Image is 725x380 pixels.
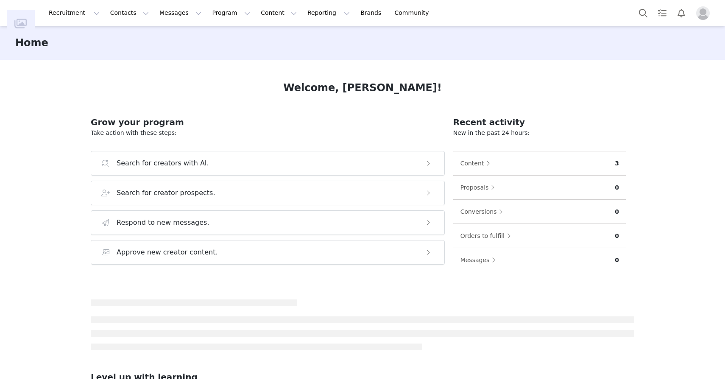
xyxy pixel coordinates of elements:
[653,3,672,22] a: Tasks
[117,188,215,198] h3: Search for creator prospects.
[117,247,218,257] h3: Approve new creator content.
[91,181,445,205] button: Search for creator prospects.
[91,240,445,265] button: Approve new creator content.
[460,156,495,170] button: Content
[615,207,619,216] p: 0
[117,218,209,228] h3: Respond to new messages.
[105,3,154,22] button: Contacts
[91,210,445,235] button: Respond to new messages.
[634,3,652,22] button: Search
[453,116,626,129] h2: Recent activity
[460,205,507,218] button: Conversions
[460,229,515,243] button: Orders to fulfill
[283,80,442,95] h1: Welcome, [PERSON_NAME]!
[672,3,691,22] button: Notifications
[615,256,619,265] p: 0
[117,158,209,168] h3: Search for creators with AI.
[91,129,445,137] p: Take action with these steps:
[154,3,206,22] button: Messages
[460,253,500,267] button: Messages
[390,3,438,22] a: Community
[15,35,48,50] h3: Home
[615,183,619,192] p: 0
[44,3,105,22] button: Recruitment
[460,181,499,194] button: Proposals
[91,116,445,129] h2: Grow your program
[256,3,302,22] button: Content
[207,3,255,22] button: Program
[91,151,445,176] button: Search for creators with AI.
[302,3,355,22] button: Reporting
[696,6,710,20] img: placeholder-profile.jpg
[355,3,389,22] a: Brands
[615,159,619,168] p: 3
[615,232,619,240] p: 0
[691,6,718,20] button: Profile
[453,129,626,137] p: New in the past 24 hours:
